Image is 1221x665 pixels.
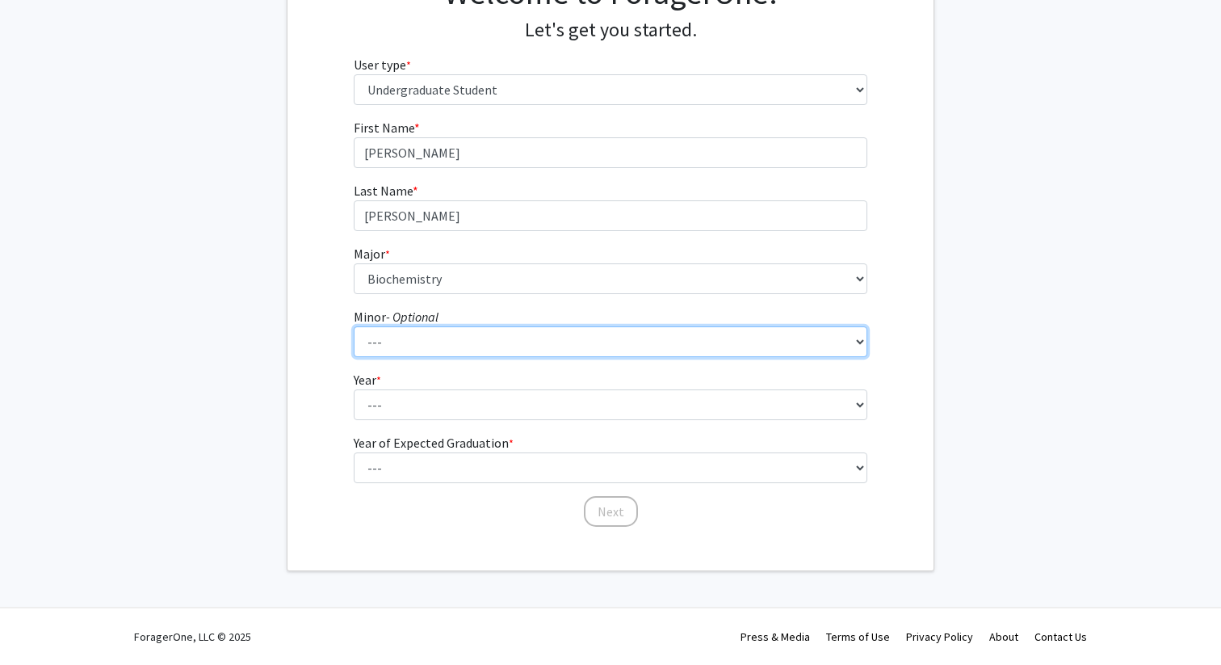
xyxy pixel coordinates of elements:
span: First Name [354,120,414,136]
a: Terms of Use [826,629,890,644]
span: Last Name [354,183,413,199]
h4: Let's get you started. [354,19,868,42]
iframe: Chat [12,592,69,653]
button: Next [584,496,638,527]
a: About [989,629,1018,644]
label: Year [354,370,381,389]
a: Privacy Policy [906,629,973,644]
label: Minor [354,307,438,326]
div: ForagerOne, LLC © 2025 [134,608,251,665]
a: Contact Us [1034,629,1087,644]
label: Major [354,244,390,263]
label: Year of Expected Graduation [354,433,514,452]
label: User type [354,55,411,74]
a: Press & Media [741,629,810,644]
i: - Optional [386,309,438,325]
